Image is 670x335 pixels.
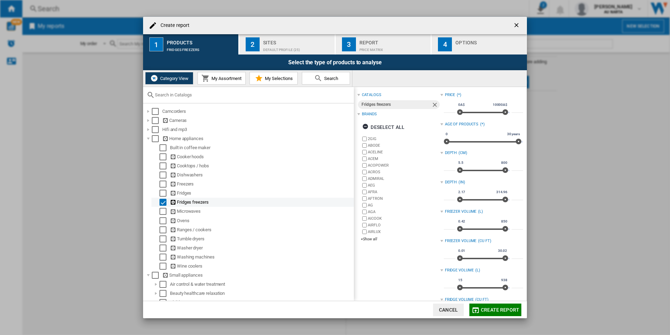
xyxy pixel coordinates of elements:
input: brand.name [362,156,367,161]
label: AICOOK [368,216,440,221]
md-checkbox: Select [152,108,162,115]
div: DEPTH [445,180,457,185]
span: 30 years [506,131,521,137]
div: Price [445,92,455,98]
span: 0 [445,131,449,137]
div: Options [455,37,524,44]
md-dialog: Create report ... [143,17,527,318]
input: brand.name [362,210,367,214]
div: 4 [438,37,452,51]
button: 4 Options [432,34,527,54]
button: 2 Sites Default profile (25) [239,34,335,54]
label: ACOPOWER [368,163,440,168]
div: Ovens [170,217,353,224]
div: (IN) [459,180,523,185]
div: Deselect all [362,121,404,133]
label: AIRLUX [368,229,440,234]
label: AIRFLO [368,223,440,228]
span: 850 [500,219,508,224]
md-checkbox: Select [159,190,170,197]
div: Age of products [445,122,479,127]
label: AGA [368,209,440,214]
div: Built in coffee maker [170,144,353,151]
button: Create report [469,304,521,316]
div: Washer dryer [170,245,353,252]
div: Products [167,37,236,44]
span: 2.17 [457,189,467,195]
input: brand.name [362,176,367,181]
div: 2 [246,37,260,51]
md-checkbox: Select [152,117,162,124]
div: Washing machines [170,254,353,261]
div: Camcorders [162,108,353,115]
span: 938 [500,277,508,283]
input: brand.name [362,196,367,201]
div: Fridges freezers [167,44,236,52]
md-checkbox: Select [159,217,170,224]
span: Search [322,76,338,81]
input: brand.name [362,143,367,148]
md-checkbox: Select [152,126,162,133]
input: brand.name [362,183,367,188]
span: 30.02 [497,248,508,254]
md-checkbox: Select [159,208,170,215]
md-checkbox: Select [152,272,162,279]
div: Sites [263,37,332,44]
div: (CM) [459,150,523,156]
div: +Show all [361,236,440,242]
div: 3 [342,37,356,51]
input: brand.name [362,163,367,168]
span: My Assortment [210,76,241,81]
span: 800 [500,160,508,166]
div: Childcare [170,299,353,306]
button: 1 Products Fridges freezers [143,34,239,54]
div: Freezers [170,181,353,188]
button: 3 Report Price Matrix [336,34,432,54]
div: Beauty healthcare relaxation [170,290,353,297]
span: 314.96 [495,189,508,195]
ng-md-icon: getI18NText('BUTTONS.CLOSE_DIALOG') [513,22,521,30]
div: Cameras [162,117,353,124]
input: brand.name [362,216,367,221]
input: brand.name [362,170,367,174]
md-checkbox: Select [159,299,170,306]
md-checkbox: Select [159,199,170,206]
button: My Assortment [198,72,246,85]
div: 1 [149,37,163,51]
div: Report [359,37,428,44]
div: FREEZER VOLUME [445,209,477,214]
ng-md-icon: Remove [431,101,440,110]
div: Fridges [170,190,353,197]
md-checkbox: Select [159,172,170,179]
md-checkbox: Select [159,226,170,233]
div: FREEZER VOLUME [445,238,477,244]
md-checkbox: Select [159,263,170,270]
span: Create report [481,307,519,313]
button: Search [302,72,350,85]
md-checkbox: Select [159,254,170,261]
h4: Create report [157,22,189,29]
div: Fridges freezers [362,100,431,109]
input: brand.name [362,203,367,207]
input: brand.name [362,230,367,234]
div: Microwaves [170,208,353,215]
div: Price Matrix [359,44,428,52]
div: Ranges / cookers [170,226,353,233]
label: ADMIRAL [368,176,440,181]
div: Cooker hoods [170,153,353,160]
input: brand.name [362,223,367,227]
div: Cooktops / hobs [170,162,353,169]
div: Air control & water treatment [170,281,353,288]
span: My Selections [263,76,293,81]
input: brand.name [362,150,367,154]
md-checkbox: Select [159,153,170,160]
span: 0A$ [457,102,466,108]
div: catalogs [362,92,381,98]
label: AFRA [368,189,440,195]
div: Default profile (25) [263,44,332,52]
button: Category View [145,72,193,85]
md-checkbox: Select [159,235,170,242]
button: My Selections [250,72,298,85]
label: 2GIG [368,136,440,141]
md-checkbox: Select [159,162,170,169]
